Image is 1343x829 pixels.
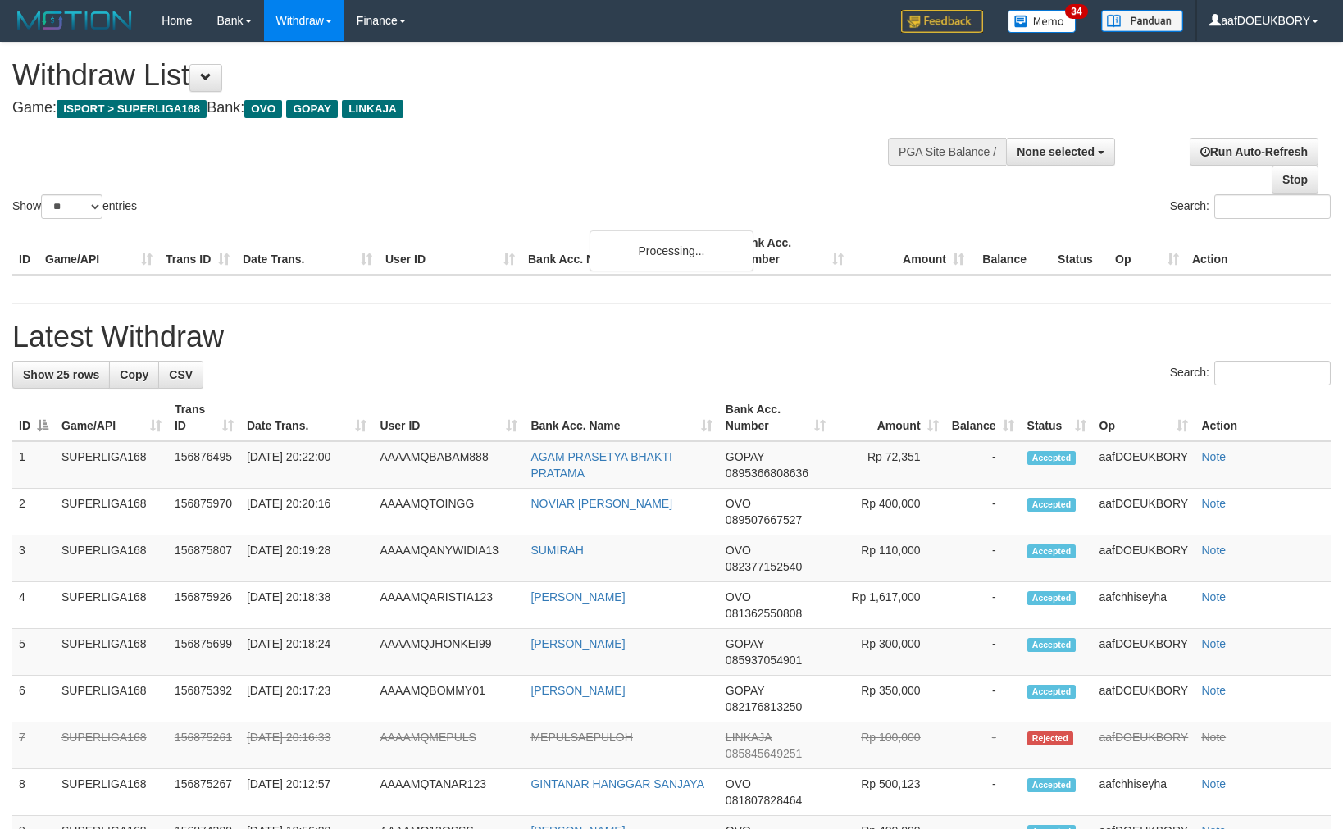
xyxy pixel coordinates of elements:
[1101,10,1183,32] img: panduan.png
[1027,451,1077,465] span: Accepted
[373,535,524,582] td: AAAAMQANYWIDIA13
[1201,497,1226,510] a: Note
[169,368,193,381] span: CSV
[12,489,55,535] td: 2
[55,769,168,816] td: SUPERLIGA168
[530,684,625,697] a: [PERSON_NAME]
[1201,637,1226,650] a: Note
[236,228,379,275] th: Date Trans.
[1051,228,1109,275] th: Status
[945,582,1021,629] td: -
[373,394,524,441] th: User ID: activate to sort column ascending
[726,747,802,760] span: Copy 085845649251 to clipboard
[12,441,55,489] td: 1
[1093,629,1195,676] td: aafDOEUKBORY
[168,676,240,722] td: 156875392
[832,629,945,676] td: Rp 300,000
[1201,731,1226,744] a: Note
[12,676,55,722] td: 6
[530,450,671,480] a: AGAM PRASETYA BHAKTI PRATAMA
[12,59,879,92] h1: Withdraw List
[109,361,159,389] a: Copy
[55,722,168,769] td: SUPERLIGA168
[726,777,751,790] span: OVO
[1201,450,1226,463] a: Note
[55,676,168,722] td: SUPERLIGA168
[55,629,168,676] td: SUPERLIGA168
[373,769,524,816] td: AAAAMQTANAR123
[530,497,672,510] a: NOVIAR [PERSON_NAME]
[373,441,524,489] td: AAAAMQBABAM888
[55,489,168,535] td: SUPERLIGA168
[726,684,764,697] span: GOPAY
[240,582,374,629] td: [DATE] 20:18:38
[1027,638,1077,652] span: Accepted
[726,637,764,650] span: GOPAY
[1021,394,1093,441] th: Status: activate to sort column ascending
[240,535,374,582] td: [DATE] 20:19:28
[41,194,102,219] select: Showentries
[832,394,945,441] th: Amount: activate to sort column ascending
[530,544,584,557] a: SUMIRAH
[832,676,945,722] td: Rp 350,000
[168,629,240,676] td: 156875699
[945,489,1021,535] td: -
[373,582,524,629] td: AAAAMQARISTIA123
[12,722,55,769] td: 7
[726,794,802,807] span: Copy 081807828464 to clipboard
[945,722,1021,769] td: -
[1186,228,1331,275] th: Action
[1093,676,1195,722] td: aafDOEUKBORY
[888,138,1006,166] div: PGA Site Balance /
[12,321,1331,353] h1: Latest Withdraw
[55,394,168,441] th: Game/API: activate to sort column ascending
[168,489,240,535] td: 156875970
[726,654,802,667] span: Copy 085937054901 to clipboard
[726,700,802,713] span: Copy 082176813250 to clipboard
[1006,138,1115,166] button: None selected
[1027,498,1077,512] span: Accepted
[832,582,945,629] td: Rp 1,617,000
[12,228,39,275] th: ID
[945,629,1021,676] td: -
[945,676,1021,722] td: -
[240,394,374,441] th: Date Trans.: activate to sort column ascending
[12,769,55,816] td: 8
[945,535,1021,582] td: -
[57,100,207,118] span: ISPORT > SUPERLIGA168
[726,544,751,557] span: OVO
[240,629,374,676] td: [DATE] 20:18:24
[1093,489,1195,535] td: aafDOEUKBORY
[1170,361,1331,385] label: Search:
[726,467,808,480] span: Copy 0895366808636 to clipboard
[832,489,945,535] td: Rp 400,000
[524,394,718,441] th: Bank Acc. Name: activate to sort column ascending
[168,535,240,582] td: 156875807
[1093,394,1195,441] th: Op: activate to sort column ascending
[1109,228,1186,275] th: Op
[286,100,338,118] span: GOPAY
[1027,731,1073,745] span: Rejected
[240,722,374,769] td: [DATE] 20:16:33
[945,769,1021,816] td: -
[373,489,524,535] td: AAAAMQTOINGG
[159,228,236,275] th: Trans ID
[530,777,704,790] a: GINTANAR HANGGAR SANJAYA
[373,676,524,722] td: AAAAMQBOMMY01
[55,441,168,489] td: SUPERLIGA168
[12,194,137,219] label: Show entries
[1190,138,1318,166] a: Run Auto-Refresh
[1008,10,1077,33] img: Button%20Memo.svg
[945,394,1021,441] th: Balance: activate to sort column ascending
[120,368,148,381] span: Copy
[1093,722,1195,769] td: aafDOEUKBORY
[726,497,751,510] span: OVO
[342,100,403,118] span: LINKAJA
[1027,591,1077,605] span: Accepted
[39,228,159,275] th: Game/API
[1093,535,1195,582] td: aafDOEUKBORY
[12,361,110,389] a: Show 25 rows
[1195,394,1331,441] th: Action
[168,441,240,489] td: 156876495
[530,637,625,650] a: [PERSON_NAME]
